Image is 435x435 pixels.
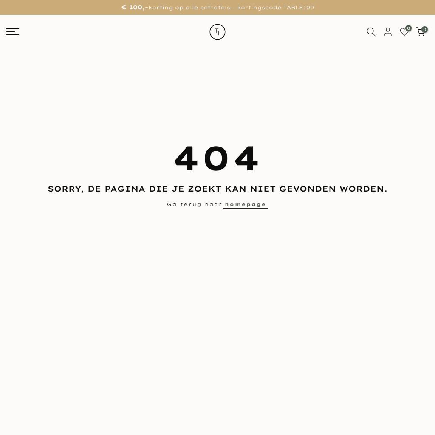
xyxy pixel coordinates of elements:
p: korting op alle eettafels - kortingscode TABLE100 [11,2,424,13]
span: 0 [421,26,428,33]
h3: Sorry, de pagina die je zoekt kan niet gevonden worden. [6,184,429,194]
h1: 404 [6,134,429,181]
a: homepage [223,201,268,209]
p: Ga terug naar [6,201,429,209]
img: trend-table [203,15,232,49]
a: 0 [400,27,409,37]
a: 0 [416,27,425,37]
strong: € 100,- [121,3,148,11]
span: 0 [405,25,412,31]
